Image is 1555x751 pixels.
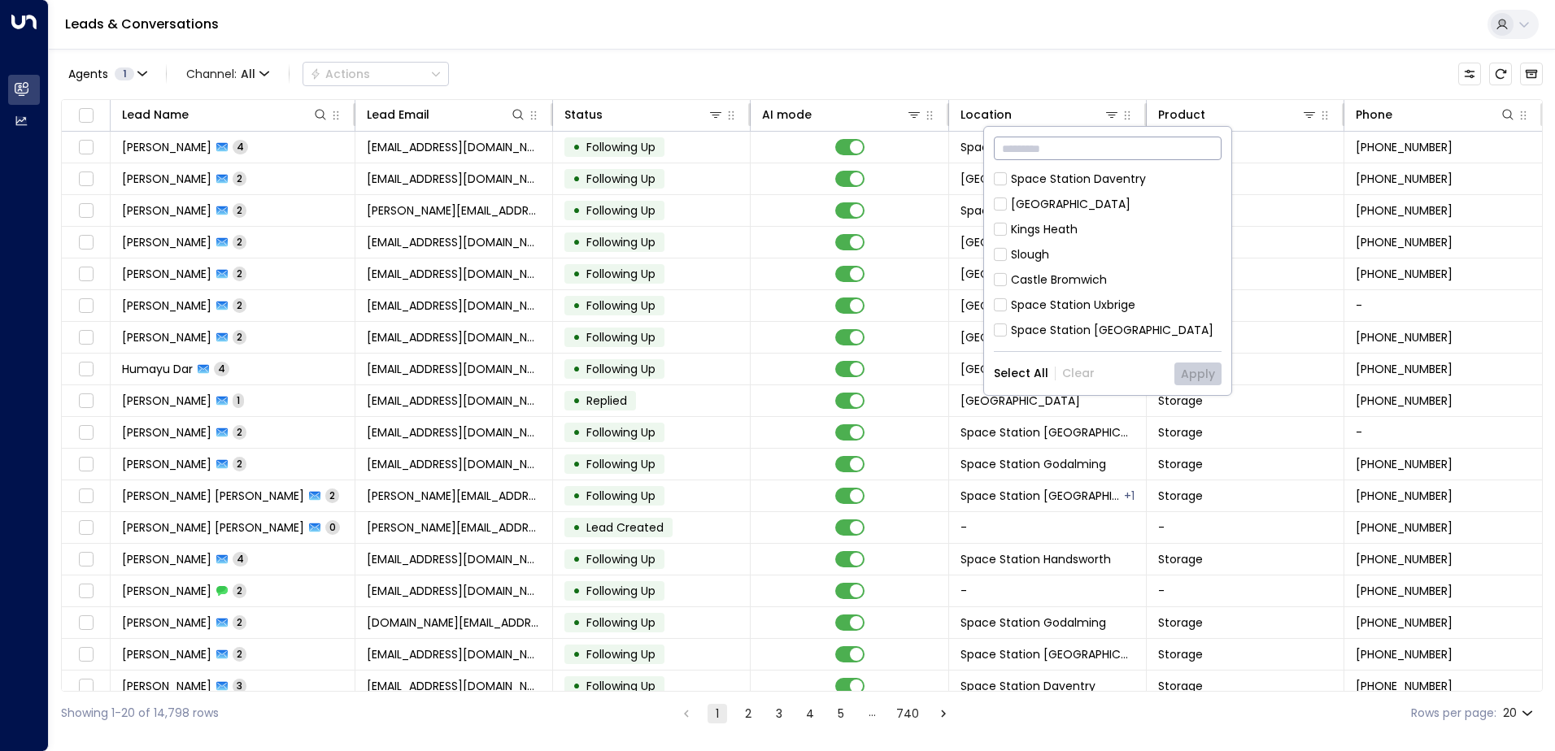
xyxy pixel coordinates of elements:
[573,260,581,288] div: •
[573,355,581,383] div: •
[65,15,219,33] a: Leads & Conversations
[367,361,541,377] span: humayun_1@hotmail.com
[303,62,449,86] div: Button group with a nested menu
[233,393,244,407] span: 1
[233,298,246,312] span: 2
[367,678,541,694] span: kinewyn@yahoo.co.uk
[76,232,96,253] span: Toggle select row
[367,105,526,124] div: Lead Email
[76,581,96,601] span: Toggle select row
[1356,105,1516,124] div: Phone
[1356,234,1453,250] span: +447858550435
[1344,290,1542,321] td: -
[1356,519,1453,536] span: +441213505824
[994,246,1222,263] div: Slough
[325,520,340,534] span: 0
[76,391,96,411] span: Toggle select row
[122,646,211,662] span: Calum Hemming
[573,228,581,256] div: •
[1147,512,1344,543] td: -
[586,297,656,314] span: Following Up
[573,672,581,700] div: •
[586,266,656,282] span: Following Up
[1011,297,1135,314] div: Space Station Uxbrige
[1356,393,1453,409] span: +447943857901
[233,647,246,661] span: 2
[573,640,581,668] div: •
[76,454,96,475] span: Toggle select row
[233,584,246,597] span: 2
[367,519,541,536] span: jamess-d-h@hotmail.com
[233,679,246,692] span: 3
[115,67,134,80] span: 1
[233,267,246,280] span: 2
[122,234,211,250] span: Seamus Dobbin
[573,545,581,573] div: •
[76,201,96,221] span: Toggle select row
[1158,393,1203,409] span: Storage
[233,330,246,344] span: 2
[233,235,246,249] span: 2
[573,197,581,224] div: •
[122,266,211,282] span: Hema Sharma
[367,551,541,567] span: kaseybath@icloud.com
[994,221,1222,238] div: Kings Heath
[586,646,656,662] span: Following Up
[564,105,724,124] div: Status
[61,705,219,722] div: Showing 1-20 of 14,798 rows
[1458,63,1481,85] button: Customize
[573,609,581,636] div: •
[1411,705,1496,722] label: Rows per page:
[586,678,656,694] span: Following Up
[960,361,1135,377] span: Space Station Uxbridge
[994,322,1222,339] div: Space Station [GEOGRAPHIC_DATA]
[1158,678,1203,694] span: Storage
[122,361,193,377] span: Humayu Dar
[76,423,96,443] span: Toggle select row
[1356,551,1453,567] span: +447304051135
[233,457,246,471] span: 2
[586,202,656,219] span: Following Up
[122,105,329,124] div: Lead Name
[233,552,248,566] span: 4
[1356,266,1453,282] span: +447506584363
[122,519,304,536] span: Jim Bob
[586,361,656,377] span: Following Up
[994,297,1222,314] div: Space Station Uxbrige
[960,202,1135,219] span: Space Station Wakefield
[762,105,921,124] div: AI mode
[1124,488,1135,504] div: Space Station Castle Bromwich
[233,615,246,629] span: 2
[367,202,541,219] span: lewis.crowley99@hotmail.com
[76,486,96,506] span: Toggle select row
[367,329,541,345] span: matheaka@live.no
[367,105,429,124] div: Lead Email
[949,575,1147,606] td: -
[1147,575,1344,606] td: -
[1011,322,1213,339] div: Space Station [GEOGRAPHIC_DATA]
[949,512,1147,543] td: -
[960,139,1135,155] span: Space Station Banbury
[573,292,581,319] div: •
[122,105,189,124] div: Lead Name
[573,323,581,351] div: •
[1344,417,1542,448] td: -
[708,704,727,723] button: page 1
[960,234,1135,250] span: Space Station Castle Bromwich
[1356,329,1453,345] span: +4793272116
[367,456,541,472] span: sam_boyles@yahoo.co.uk
[1356,139,1453,155] span: +447767658381
[76,518,96,538] span: Toggle select row
[934,704,953,723] button: Go to next page
[738,704,758,723] button: Go to page 2
[68,68,108,80] span: Agents
[994,367,1048,380] button: Select All
[122,329,211,345] span: Mathea Andersen
[76,613,96,633] span: Toggle select row
[1356,171,1453,187] span: +447856507220
[1158,105,1318,124] div: Product
[1158,424,1203,441] span: Storage
[76,137,96,158] span: Toggle select row
[960,456,1106,472] span: Space Station Godalming
[573,450,581,478] div: •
